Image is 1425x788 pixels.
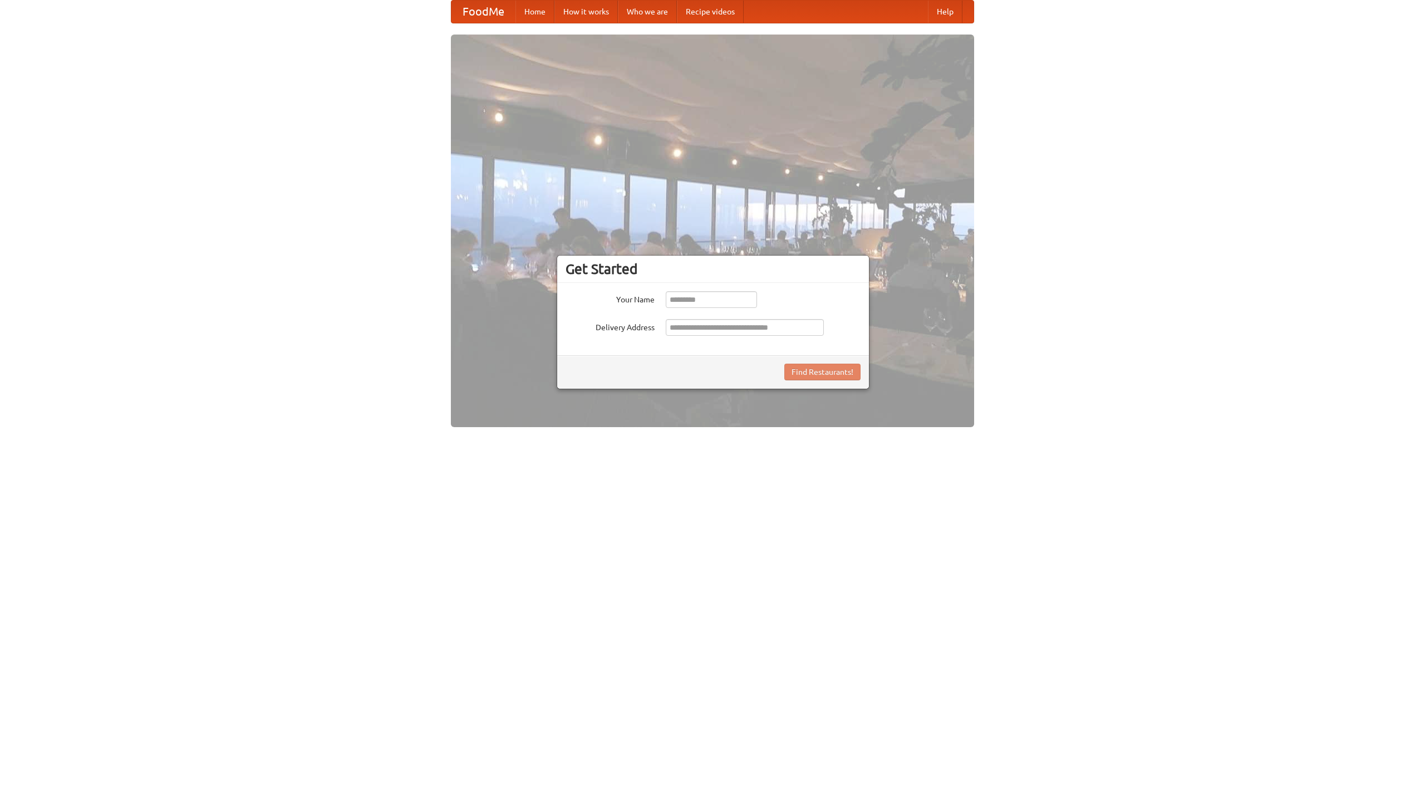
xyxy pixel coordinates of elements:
button: Find Restaurants! [784,364,861,380]
a: Recipe videos [677,1,744,23]
a: Help [928,1,962,23]
label: Your Name [566,291,655,305]
h3: Get Started [566,261,861,277]
a: Home [515,1,554,23]
a: How it works [554,1,618,23]
a: FoodMe [451,1,515,23]
a: Who we are [618,1,677,23]
label: Delivery Address [566,319,655,333]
